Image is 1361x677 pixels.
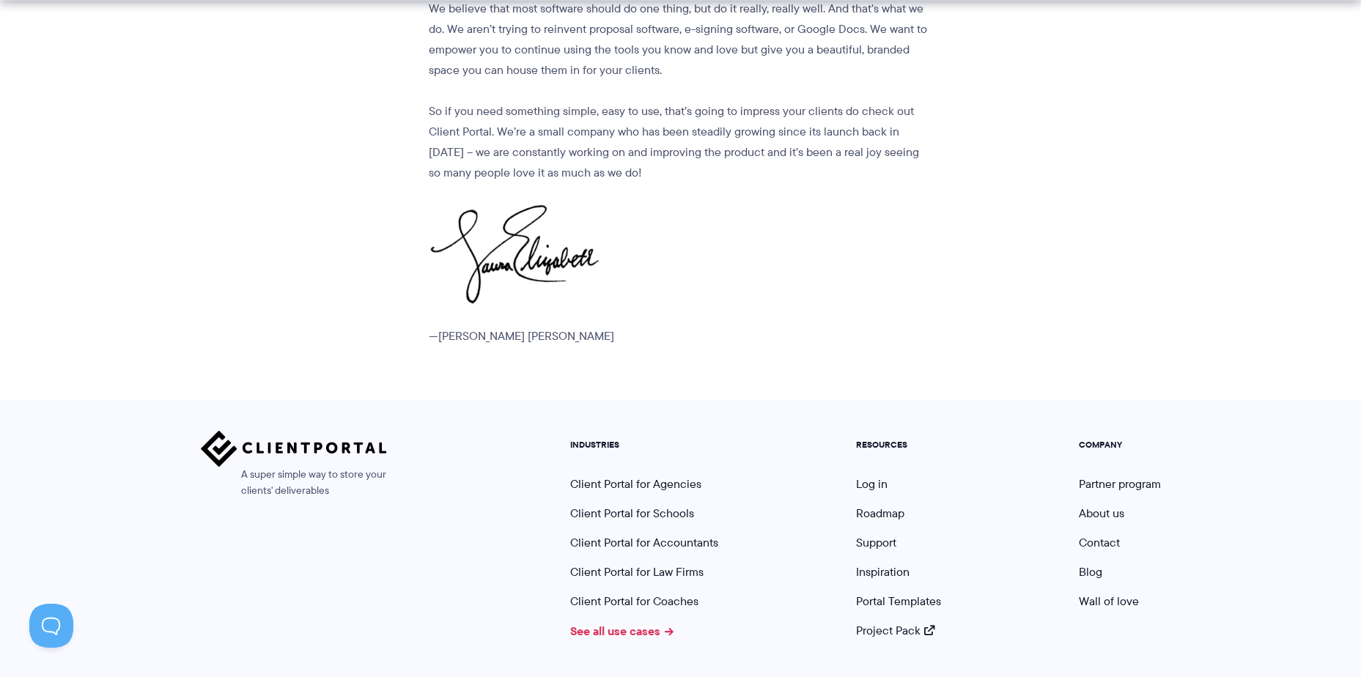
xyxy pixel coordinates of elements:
[570,593,698,610] a: Client Portal for Coaches
[856,593,941,610] a: Portal Templates
[856,622,935,639] a: Project Pack
[856,505,904,522] a: Roadmap
[570,440,718,450] h5: INDUSTRIES
[856,440,941,450] h5: RESOURCES
[1079,505,1124,522] a: About us
[570,622,674,640] a: See all use cases
[1079,440,1161,450] h5: COMPANY
[1079,476,1161,492] a: Partner program
[856,563,910,580] a: Inspiration
[856,476,888,492] a: Log in
[570,505,694,522] a: Client Portal for Schools
[201,467,387,499] span: A super simple way to store your clients' deliverables
[570,563,704,580] a: Client Portal for Law Firms
[429,326,928,347] p: —[PERSON_NAME] [PERSON_NAME]
[29,604,73,648] iframe: Toggle Customer Support
[856,534,896,551] a: Support
[1079,563,1102,580] a: Blog
[1079,534,1120,551] a: Contact
[429,101,928,183] p: So if you need something simple, easy to use, that’s going to impress your clients do check out C...
[570,534,718,551] a: Client Portal for Accountants
[570,476,701,492] a: Client Portal for Agencies
[1079,593,1139,610] a: Wall of love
